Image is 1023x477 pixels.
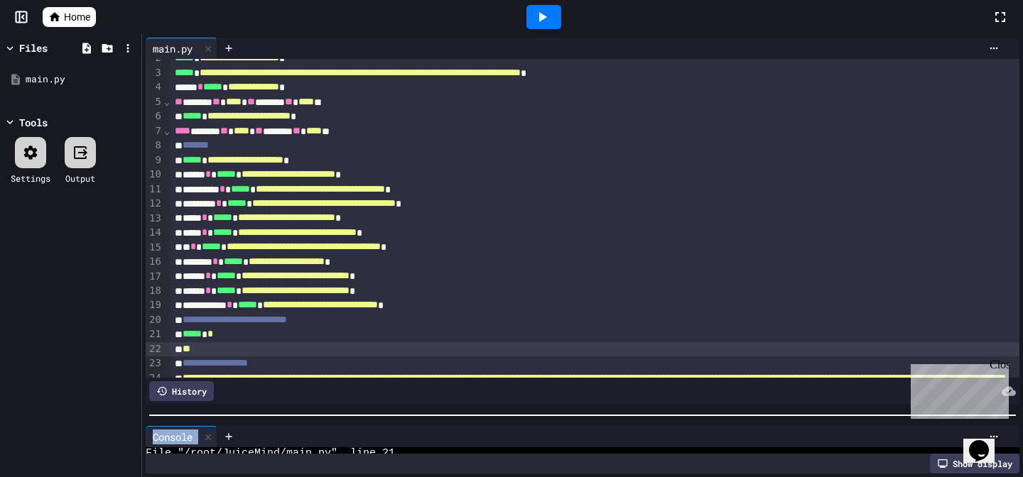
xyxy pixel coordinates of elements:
div: Settings [11,172,50,185]
iframe: chat widget [963,420,1009,463]
div: Files [19,40,48,55]
div: Chat with us now!Close [6,6,98,90]
a: Home [43,7,96,27]
iframe: chat widget [905,358,1009,419]
div: Tools [19,115,48,130]
span: Home [64,10,90,24]
div: Output [65,172,95,185]
div: main.py [26,72,136,87]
